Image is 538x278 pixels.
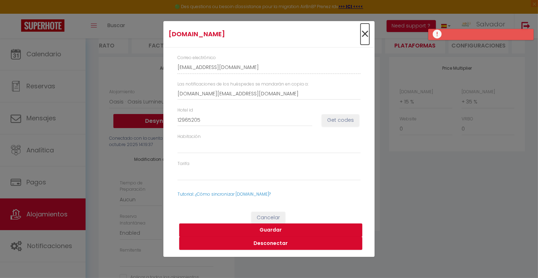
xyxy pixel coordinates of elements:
button: Close [361,27,369,42]
label: Las notificaciones de los huéspedes se mandarán en copia a: [177,81,308,88]
label: Hotel id [177,107,193,114]
label: Habitación [177,133,201,140]
a: Tutorial: ¿Cómo sincronizar [DOMAIN_NAME]? [177,191,271,197]
button: Cancelar [251,212,285,224]
button: Guardar [179,223,362,237]
h4: [DOMAIN_NAME] [169,29,299,39]
button: Desconectar [179,237,362,250]
label: Correo electrónico [177,55,216,61]
span: × [361,24,369,45]
button: Get codes [322,114,359,126]
label: Tarifa [177,160,189,167]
